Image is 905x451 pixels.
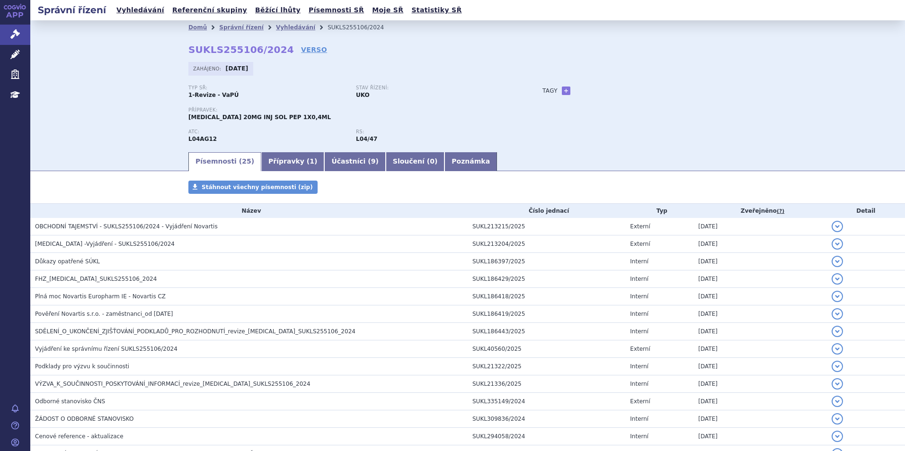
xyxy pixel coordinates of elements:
[630,398,650,405] span: Externí
[30,3,114,17] h2: Správní řízení
[35,398,105,405] span: Odborné stanovisko ČNS
[630,276,648,282] span: Interní
[832,343,843,355] button: detail
[188,44,294,55] strong: SUKLS255106/2024
[468,375,625,393] td: SUKL21336/2025
[35,416,133,422] span: ŽÁDOST O ODBORNÉ STANOVISKO
[468,204,625,218] th: Číslo jednací
[306,4,367,17] a: Písemnosti SŘ
[630,293,648,300] span: Interní
[468,253,625,270] td: SUKL186397/2025
[693,204,826,218] th: Zveřejněno
[35,363,129,370] span: Podklady pro výzvu k součinnosti
[252,4,303,17] a: Běžící lhůty
[219,24,264,31] a: Správní řízení
[693,340,826,358] td: [DATE]
[832,431,843,442] button: detail
[693,253,826,270] td: [DATE]
[468,235,625,253] td: SUKL213204/2025
[35,293,166,300] span: Plná moc Novartis Europharm IE - Novartis CZ
[35,276,157,282] span: FHZ_ofatumumab_SUKLS255106_2024
[468,288,625,305] td: SUKL186418/2025
[188,24,207,31] a: Domů
[777,208,784,215] abbr: (?)
[226,65,248,72] strong: [DATE]
[468,305,625,323] td: SUKL186419/2025
[832,291,843,302] button: detail
[369,4,406,17] a: Moje SŘ
[630,223,650,230] span: Externí
[832,378,843,390] button: detail
[630,346,650,352] span: Externí
[693,270,826,288] td: [DATE]
[356,136,377,142] strong: léčivé přípravky s obsahem léčivé látky ofatumumab (ATC L04AA52)
[832,396,843,407] button: detail
[430,157,435,165] span: 0
[35,433,124,440] span: Cenové reference - aktualizace
[832,273,843,285] button: detail
[827,204,905,218] th: Detail
[114,4,167,17] a: Vyhledávání
[242,157,251,165] span: 25
[408,4,464,17] a: Statistiky SŘ
[630,258,648,265] span: Interní
[832,413,843,425] button: detail
[693,323,826,340] td: [DATE]
[832,361,843,372] button: detail
[35,346,177,352] span: Vyjádření ke správnímu řízení SUKLS255106/2024
[188,152,261,171] a: Písemnosti (25)
[169,4,250,17] a: Referenční skupiny
[562,87,570,95] a: +
[832,326,843,337] button: detail
[324,152,385,171] a: Účastníci (9)
[630,241,650,247] span: Externí
[468,218,625,235] td: SUKL213215/2025
[356,92,370,98] strong: UKO
[261,152,324,171] a: Přípravky (1)
[468,393,625,410] td: SUKL335149/2024
[468,410,625,428] td: SUKL309836/2024
[356,85,514,91] p: Stav řízení:
[693,288,826,305] td: [DATE]
[832,221,843,232] button: detail
[693,375,826,393] td: [DATE]
[188,136,217,142] strong: OFATUMUMAB
[35,241,175,247] span: Ofatumumab -Vyjádření - SUKLS255106/2024
[356,129,514,135] p: RS:
[468,340,625,358] td: SUKL40560/2025
[188,129,346,135] p: ATC:
[35,223,218,230] span: OBCHODNÍ TAJEMSTVÍ - SUKLS255106/2024 - Vyjádření Novartis
[301,45,327,54] a: VERSO
[35,381,311,387] span: VÝZVA_K_SOUČINNOSTI_POSKYTOVÁNÍ_INFORMACÍ_revize_ofatumumab_SUKLS255106_2024
[188,114,331,121] span: [MEDICAL_DATA] 20MG INJ SOL PEP 1X0,4ML
[693,218,826,235] td: [DATE]
[630,363,648,370] span: Interní
[468,358,625,375] td: SUKL21322/2025
[371,157,376,165] span: 9
[630,311,648,317] span: Interní
[693,428,826,445] td: [DATE]
[35,258,100,265] span: Důkazy opatřené SÚKL
[630,416,648,422] span: Interní
[468,428,625,445] td: SUKL294058/2024
[542,85,558,96] h3: Tagy
[693,235,826,253] td: [DATE]
[35,328,355,335] span: SDĚLENÍ_O_UKONČENÍ_ZJIŠŤOVÁNÍ_PODKLADŮ_PRO_ROZHODNUTÍ_revize_ofatumumab_SUKLS255106_2024
[386,152,444,171] a: Sloučení (0)
[310,157,314,165] span: 1
[468,323,625,340] td: SUKL186443/2025
[693,358,826,375] td: [DATE]
[693,393,826,410] td: [DATE]
[444,152,497,171] a: Poznámka
[193,65,223,72] span: Zahájeno:
[276,24,315,31] a: Vyhledávání
[832,308,843,320] button: detail
[468,270,625,288] td: SUKL186429/2025
[35,311,173,317] span: Pověření Novartis s.r.o. - zaměstnanci_od 12.03.2025
[188,107,523,113] p: Přípravek:
[832,238,843,250] button: detail
[630,433,648,440] span: Interní
[625,204,693,218] th: Typ
[693,410,826,428] td: [DATE]
[832,256,843,267] button: detail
